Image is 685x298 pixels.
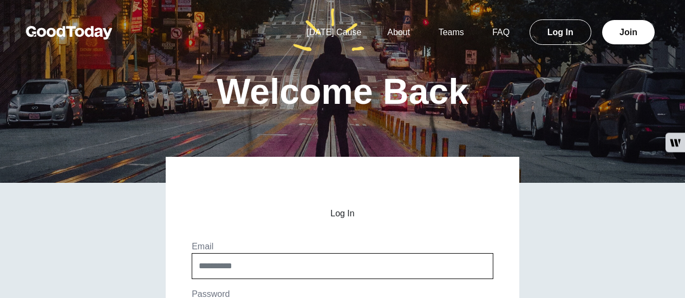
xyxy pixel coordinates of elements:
[26,26,113,39] img: GoodToday
[374,28,423,37] a: About
[479,28,523,37] a: FAQ
[293,28,374,37] a: [DATE] Cause
[217,74,468,109] h1: Welcome Back
[426,28,477,37] a: Teams
[530,19,591,45] a: Log In
[602,20,655,44] a: Join
[192,242,213,251] label: Email
[192,209,493,218] h2: Log In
